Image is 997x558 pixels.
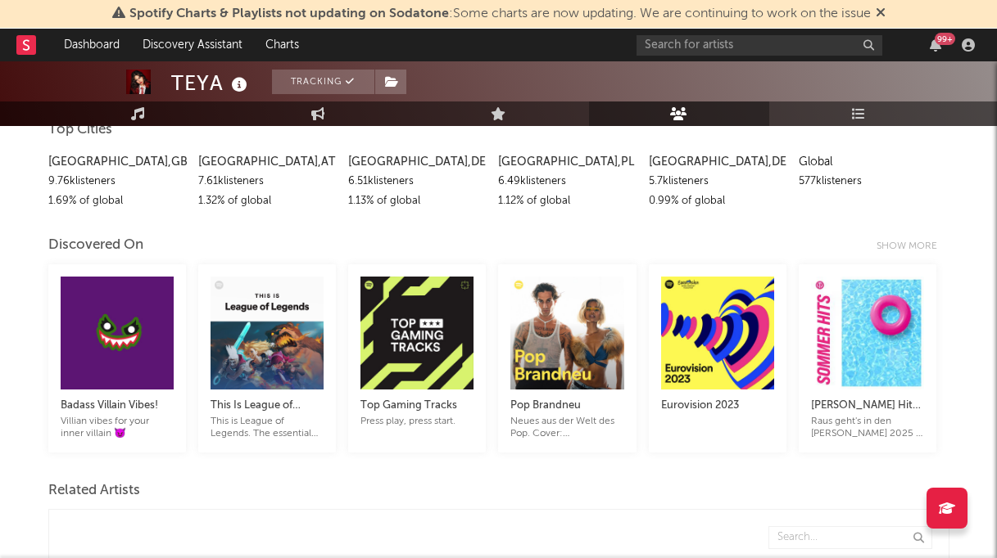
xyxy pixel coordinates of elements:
a: Charts [254,29,310,61]
div: TEYA [171,70,252,97]
div: Top Gaming Tracks [360,396,474,416]
div: Press play, press start. [360,416,474,428]
div: 577k listeners [799,172,936,191]
span: Related Artists [48,481,140,501]
div: Neues aus der Welt des Pop. Cover: [PERSON_NAME], Tyla [510,416,623,440]
div: Global [799,152,936,172]
button: 99+ [930,38,941,52]
div: This is League of Legends. The essential tracks, all in one playlist. [211,416,324,440]
a: Eurovision 2023 [661,380,774,428]
button: Tracking [272,70,374,94]
div: Villian vibes for your inner villain 😈 [61,416,174,440]
div: Discovered On [48,236,143,255]
div: 7.61k listeners [198,172,336,191]
span: Top Cities [48,120,112,140]
a: Dashboard [52,29,131,61]
a: Badass Villain Vibes!Villian vibes for your inner villain 😈 [61,380,174,440]
span: Dismiss [876,7,886,20]
a: Top Gaming TracksPress play, press start. [360,380,474,428]
div: This Is League of Legends [211,396,324,416]
a: This Is League of LegendsThis is League of Legends. The essential tracks, all in one playlist. [211,380,324,440]
a: Discovery Assistant [131,29,254,61]
div: 6.51k listeners [348,172,486,191]
div: [GEOGRAPHIC_DATA] , DE [649,152,786,172]
div: 5.7k listeners [649,172,786,191]
div: Pop Brandneu [510,396,623,416]
div: 1.32 % of global [198,191,336,211]
div: [GEOGRAPHIC_DATA] , GB [48,152,186,172]
a: Pop BrandneuNeues aus der Welt des Pop. Cover: [PERSON_NAME], Tyla [510,380,623,440]
div: [GEOGRAPHIC_DATA] , DE [348,152,486,172]
div: Badass Villain Vibes! [61,396,174,416]
div: 1.13 % of global [348,191,486,211]
div: Eurovision 2023 [661,396,774,416]
a: [PERSON_NAME] Hits 2025 🫠 Summer Vibes ☀️Raus geht's in den [PERSON_NAME] 2025 | Die besten Track... [811,380,924,440]
div: [PERSON_NAME] Hits 2025 🫠 Summer Vibes ☀️ [811,396,924,416]
span: : Some charts are now updating. We are continuing to work on the issue [129,7,871,20]
input: Search for artists [637,35,882,56]
div: [GEOGRAPHIC_DATA] , AT [198,152,336,172]
span: Spotify Charts & Playlists not updating on Sodatone [129,7,449,20]
div: Raus geht's in den [PERSON_NAME] 2025 | Die besten Tracks für jede Jahreszeit! | Deine Playlist f... [811,416,924,440]
div: [GEOGRAPHIC_DATA] , PL [498,152,636,172]
input: Search... [768,526,932,549]
div: 1.12 % of global [498,191,636,211]
div: 99 + [935,33,955,45]
div: Show more [877,236,949,256]
div: 9.76k listeners [48,172,186,191]
div: 0.99 % of global [649,191,786,211]
div: 6.49k listeners [498,172,636,191]
div: 1.69 % of global [48,191,186,211]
